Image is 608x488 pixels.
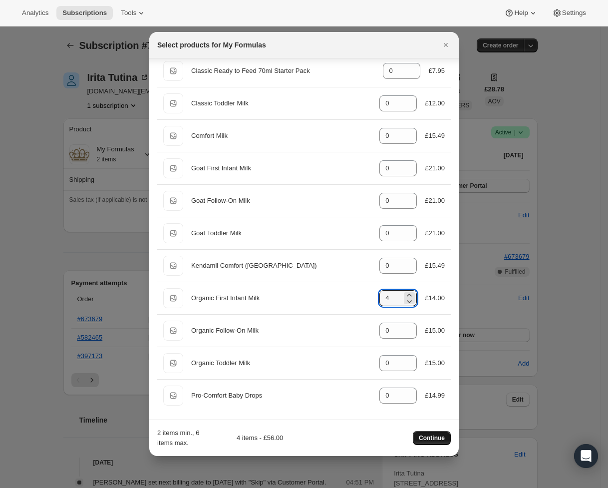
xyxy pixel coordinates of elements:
div: Organic First Infant Milk [191,293,371,303]
div: £15.49 [425,131,445,141]
button: Settings [546,6,592,20]
div: £21.00 [425,228,445,238]
div: Goat Follow-On Milk [191,196,371,206]
div: Goat First Infant Milk [191,163,371,173]
span: Settings [562,9,586,17]
button: Help [498,6,544,20]
div: 4 items - £56.00 [207,433,283,443]
div: Open Intercom Messenger [574,444,598,468]
span: Continue [419,434,445,442]
span: Tools [121,9,136,17]
button: Analytics [16,6,54,20]
div: £15.49 [425,261,445,271]
div: Classic Toddler Milk [191,98,371,108]
div: £15.00 [425,326,445,336]
div: £15.00 [425,358,445,368]
div: Pro-Comfort Baby Drops [191,391,371,401]
div: £14.99 [425,391,445,401]
button: Subscriptions [56,6,113,20]
div: Organic Toddler Milk [191,358,371,368]
div: Kendamil Comfort ([GEOGRAPHIC_DATA]) [191,261,371,271]
span: Analytics [22,9,48,17]
span: Subscriptions [62,9,107,17]
button: Close [439,38,453,52]
div: Classic Ready to Feed 70ml Starter Pack [191,66,375,76]
div: Organic Follow-On Milk [191,326,371,336]
div: £12.00 [425,98,445,108]
div: £21.00 [425,196,445,206]
div: Comfort Milk [191,131,371,141]
button: Tools [115,6,152,20]
div: Goat Toddler Milk [191,228,371,238]
button: Continue [413,431,451,445]
div: 2 items min., 6 items max. [157,428,203,448]
h2: Select products for My Formulas [157,40,266,50]
div: £14.00 [425,293,445,303]
div: £21.00 [425,163,445,173]
div: £7.95 [428,66,445,76]
span: Help [514,9,528,17]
